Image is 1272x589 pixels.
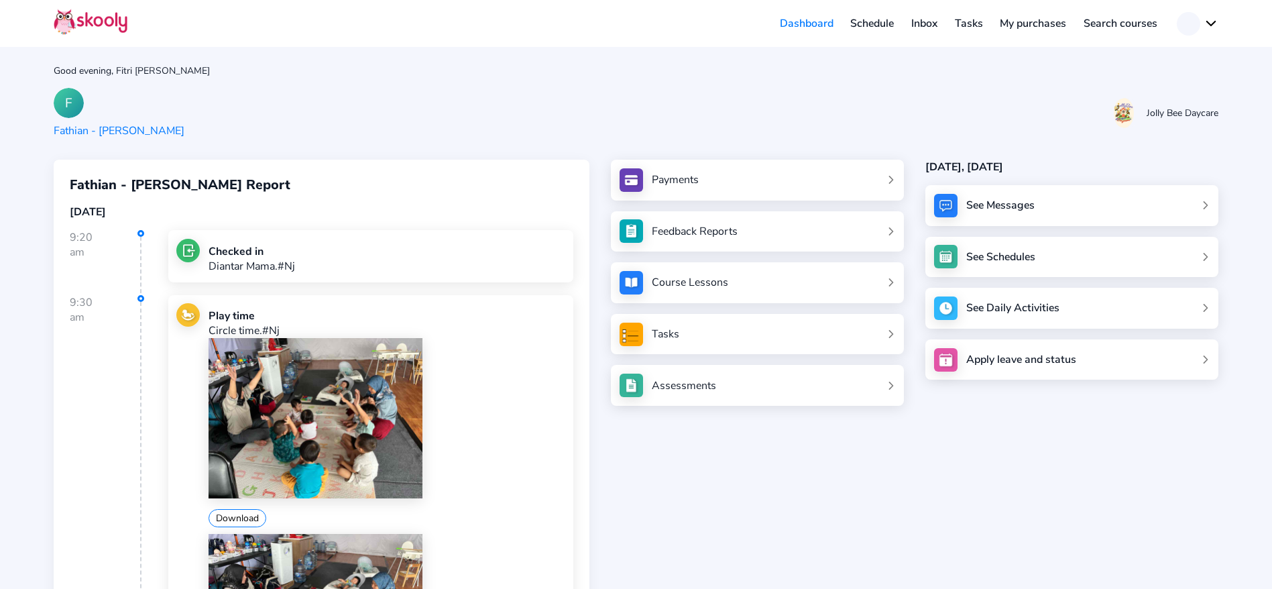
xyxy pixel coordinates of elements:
div: Payments [652,172,699,187]
div: [DATE], [DATE] [925,160,1218,174]
a: Search courses [1075,13,1166,34]
span: Fathian - [PERSON_NAME] Report [70,176,290,194]
a: Tasks [620,323,895,346]
img: courses.jpg [620,271,643,294]
a: Inbox [903,13,946,34]
div: Good evening, Fitri [PERSON_NAME] [54,64,1218,77]
div: am [70,245,140,260]
div: Course Lessons [652,275,728,290]
img: messages.jpg [934,194,958,217]
div: [DATE] [70,205,573,219]
img: checkin.jpg [176,239,200,262]
img: Skooly [54,9,127,35]
div: Assessments [652,378,716,393]
div: am [70,310,140,325]
button: Download [209,509,266,527]
a: My purchases [991,13,1075,34]
img: tasksForMpWeb.png [620,323,643,346]
img: play.jpg [176,303,200,327]
img: 202412070841063750924647068475104802108682963943202508211021469439857198700402.jpg [209,338,422,498]
img: activity.jpg [934,297,958,320]
img: 20201103140951286199961659839494hYz471L5eL1FsRFsP4.jpg [1114,98,1134,128]
div: F [54,88,84,118]
div: Checked in [209,244,295,259]
a: Assessments [620,374,895,397]
p: Diantar Mama.#Nj [209,259,295,274]
img: schedule.jpg [934,245,958,268]
img: apply_leave.jpg [934,348,958,372]
div: Feedback Reports [652,224,738,239]
div: 9:20 [70,230,141,293]
a: Course Lessons [620,271,895,294]
button: chevron down outline [1177,12,1218,36]
a: Payments [620,168,895,192]
div: Play time [209,309,565,323]
a: Feedback Reports [620,219,895,243]
a: Schedule [842,13,903,34]
a: Dashboard [771,13,842,34]
div: Fathian - [PERSON_NAME] [54,123,184,138]
img: see_atten.jpg [620,219,643,243]
div: Jolly Bee Daycare [1147,107,1218,119]
div: See Messages [966,198,1035,213]
a: See Schedules [925,237,1218,278]
a: See Daily Activities [925,288,1218,329]
img: payments.jpg [620,168,643,192]
a: Apply leave and status [925,339,1218,380]
div: See Daily Activities [966,301,1059,315]
img: assessments.jpg [620,374,643,397]
div: See Schedules [966,250,1035,264]
p: Circle time.#Nj [209,323,565,338]
div: Tasks [652,327,679,341]
a: Tasks [946,13,992,34]
div: Apply leave and status [966,352,1076,367]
